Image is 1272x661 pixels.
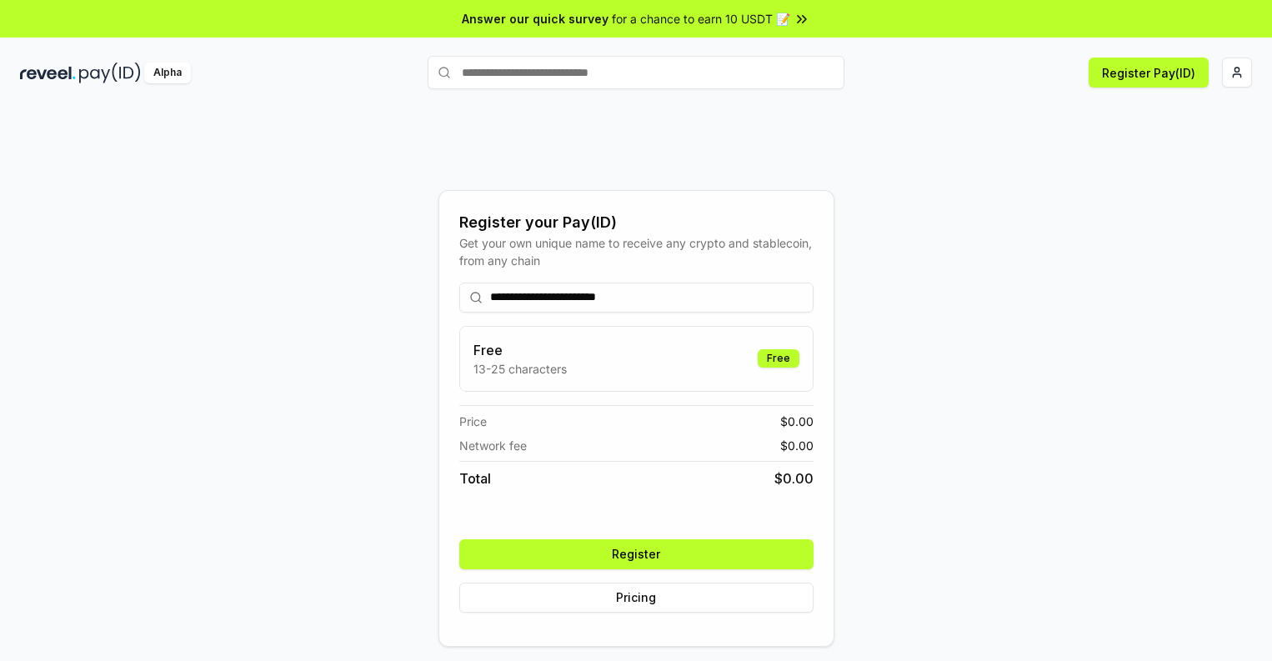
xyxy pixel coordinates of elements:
[462,10,608,28] span: Answer our quick survey
[612,10,790,28] span: for a chance to earn 10 USDT 📝
[459,437,527,454] span: Network fee
[79,63,141,83] img: pay_id
[459,234,814,269] div: Get your own unique name to receive any crypto and stablecoin, from any chain
[774,468,814,488] span: $ 0.00
[758,349,799,368] div: Free
[144,63,191,83] div: Alpha
[459,413,487,430] span: Price
[459,211,814,234] div: Register your Pay(ID)
[473,340,567,360] h3: Free
[1089,58,1209,88] button: Register Pay(ID)
[459,539,814,569] button: Register
[459,583,814,613] button: Pricing
[20,63,76,83] img: reveel_dark
[473,360,567,378] p: 13-25 characters
[780,413,814,430] span: $ 0.00
[459,468,491,488] span: Total
[780,437,814,454] span: $ 0.00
